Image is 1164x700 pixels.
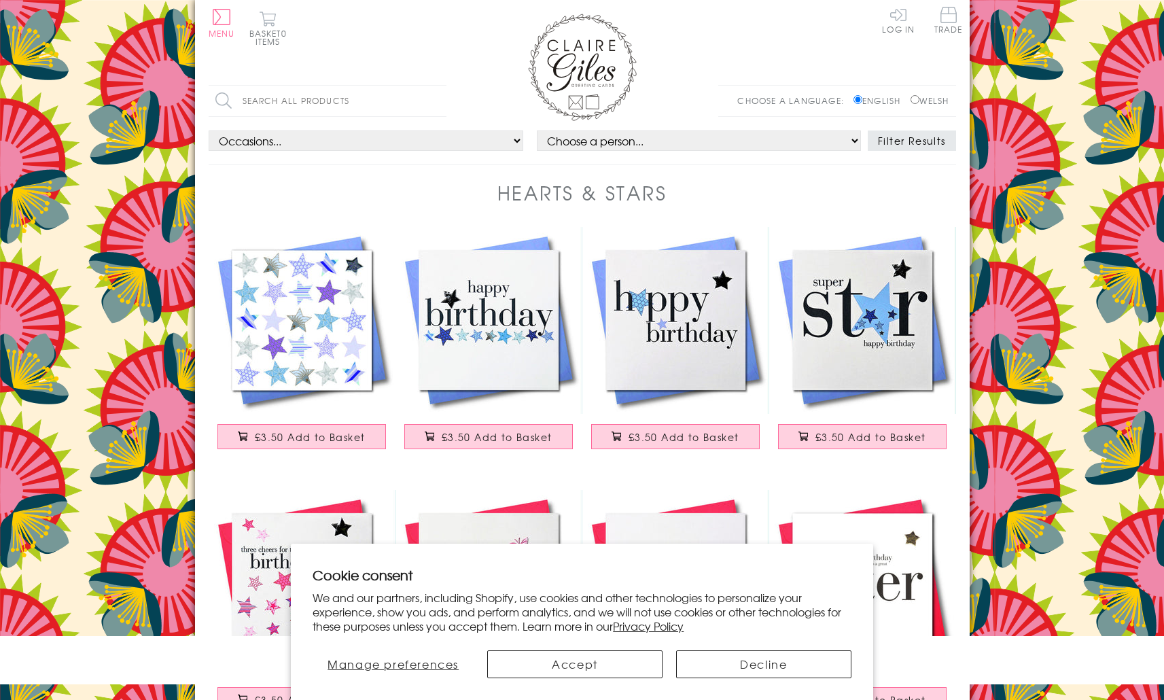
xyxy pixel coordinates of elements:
[313,565,851,584] h2: Cookie consent
[882,7,915,33] a: Log In
[911,95,919,104] input: Welsh
[209,86,446,116] input: Search all products
[255,430,366,444] span: £3.50 Add to Basket
[911,94,949,107] label: Welsh
[395,227,582,414] img: Birthday Card, Blue Stars, Happy Birthday, Embellished with a shiny padded star
[209,27,235,39] span: Menu
[737,94,851,107] p: Choose a language:
[629,430,739,444] span: £3.50 Add to Basket
[613,618,684,634] a: Privacy Policy
[209,227,395,414] img: General Card Card, Blue Stars, Embellished with a shiny padded star
[497,179,667,207] h1: Hearts & Stars
[209,9,235,37] button: Menu
[815,430,926,444] span: £3.50 Add to Basket
[433,86,446,116] input: Search
[313,591,851,633] p: We and our partners, including Shopify, use cookies and other technologies to personalize your ex...
[255,27,287,48] span: 0 items
[769,490,956,677] img: Birthday Card, Heart, to a great Sister, fabric butterfly Embellished
[395,227,582,463] a: Birthday Card, Blue Stars, Happy Birthday, Embellished with a shiny padded star £3.50 Add to Basket
[934,7,963,33] span: Trade
[769,227,956,463] a: Birthday Card, Blue Stars, Super Star, Embellished with a padded star £3.50 Add to Basket
[209,227,395,463] a: General Card Card, Blue Stars, Embellished with a shiny padded star £3.50 Add to Basket
[853,95,862,104] input: English
[582,490,769,677] img: Birthday Card, Love Heart, To My Grlfriend, fabric butterfly Embellished
[404,424,573,449] button: £3.50 Add to Basket
[778,424,947,449] button: £3.50 Add to Basket
[769,227,956,414] img: Birthday Card, Blue Stars, Super Star, Embellished with a padded star
[582,227,769,463] a: Birthday Card, Blue Stars, Happy Birthday, Embellished with a shiny padded star £3.50 Add to Basket
[528,14,637,121] img: Claire Giles Greetings Cards
[934,7,963,36] a: Trade
[328,656,459,672] span: Manage preferences
[487,650,663,678] button: Accept
[582,227,769,414] img: Birthday Card, Blue Stars, Happy Birthday, Embellished with a shiny padded star
[217,424,386,449] button: £3.50 Add to Basket
[853,94,907,107] label: English
[249,11,287,46] button: Basket0 items
[395,490,582,677] img: Birthday Card, Hearts, happy birthday Nan, embellished with a fabric butterfly
[591,424,760,449] button: £3.50 Add to Basket
[676,650,851,678] button: Decline
[868,130,956,151] button: Filter Results
[442,430,552,444] span: £3.50 Add to Basket
[209,490,395,677] img: Birthday Card, Pink Stars, birthday girl, Embellished with a padded star
[313,650,474,678] button: Manage preferences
